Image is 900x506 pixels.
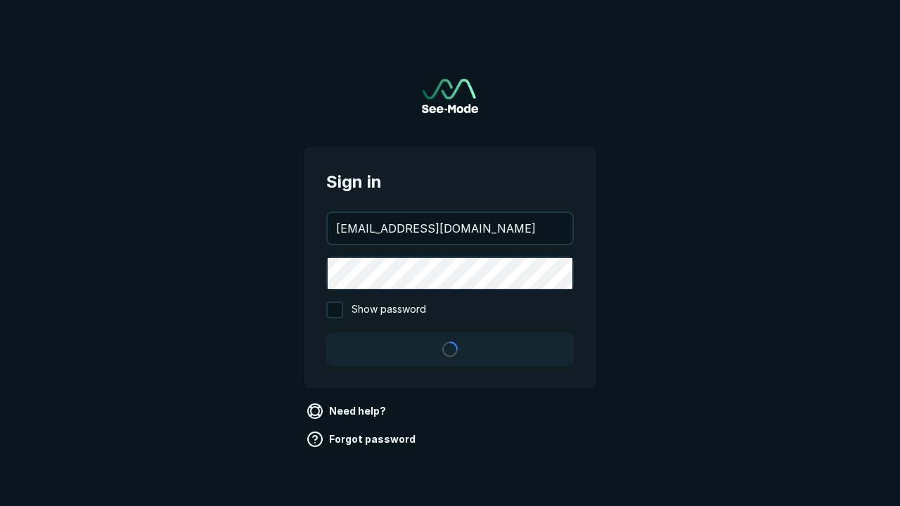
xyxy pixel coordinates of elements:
img: See-Mode Logo [422,79,478,113]
input: your@email.com [328,213,572,244]
span: Sign in [326,169,574,195]
span: Show password [352,301,426,318]
a: Go to sign in [422,79,478,113]
a: Need help? [304,400,392,422]
a: Forgot password [304,428,421,450]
